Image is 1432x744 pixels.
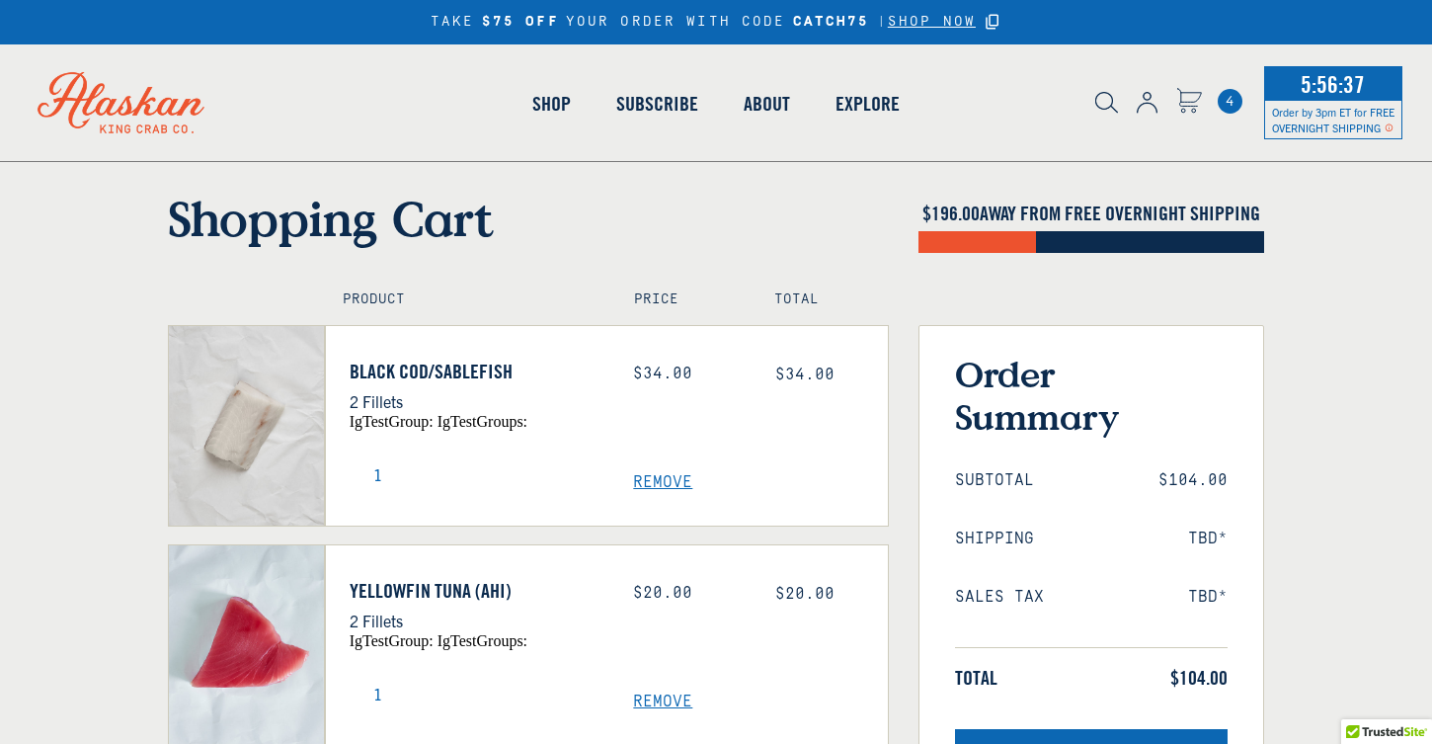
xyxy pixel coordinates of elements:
[350,360,604,383] a: Black Cod/Sablefish
[343,291,593,308] h4: Product
[510,47,594,160] a: Shop
[350,579,604,603] a: Yellowfin Tuna (Ahi)
[431,11,1001,34] div: TAKE YOUR ORDER WITH CODE |
[350,608,604,633] p: 2 Fillets
[1218,89,1242,114] a: Cart
[169,326,324,526] img: Black Cod/Sablefish - 2 Fillets
[775,366,835,383] span: $34.00
[955,353,1228,438] h3: Order Summary
[350,388,604,414] p: 2 Fillets
[918,202,1264,225] h4: $ AWAY FROM FREE OVERNIGHT SHIPPING
[168,190,889,247] h1: Shopping Cart
[955,666,997,690] span: Total
[1296,64,1370,104] span: 5:56:37
[775,585,835,603] span: $20.00
[1158,471,1228,490] span: $104.00
[721,47,813,160] a: About
[633,365,746,383] div: $34.00
[955,471,1034,490] span: Subtotal
[350,632,434,649] span: igTestGroup:
[634,291,731,308] h4: Price
[1095,92,1118,114] img: search
[633,473,888,492] a: Remove
[438,632,527,649] span: igTestGroups:
[888,14,976,30] span: SHOP NOW
[813,47,922,160] a: Explore
[1137,92,1157,114] img: account
[1272,105,1394,134] span: Order by 3pm ET for FREE OVERNIGHT SHIPPING
[793,14,870,31] strong: CATCH75
[10,44,232,161] img: Alaskan King Crab Co. logo
[955,530,1034,548] span: Shipping
[1385,121,1393,134] span: Shipping Notice Icon
[955,588,1044,607] span: Sales Tax
[1170,666,1228,690] span: $104.00
[438,413,527,430] span: igTestGroups:
[350,413,434,430] span: igTestGroup:
[633,693,888,711] a: Remove
[633,584,746,603] div: $20.00
[1176,88,1202,117] a: Cart
[1218,89,1242,114] span: 4
[482,14,559,31] strong: $75 OFF
[931,201,980,225] span: 196.00
[888,14,976,31] a: SHOP NOW
[774,291,871,308] h4: Total
[594,47,721,160] a: Subscribe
